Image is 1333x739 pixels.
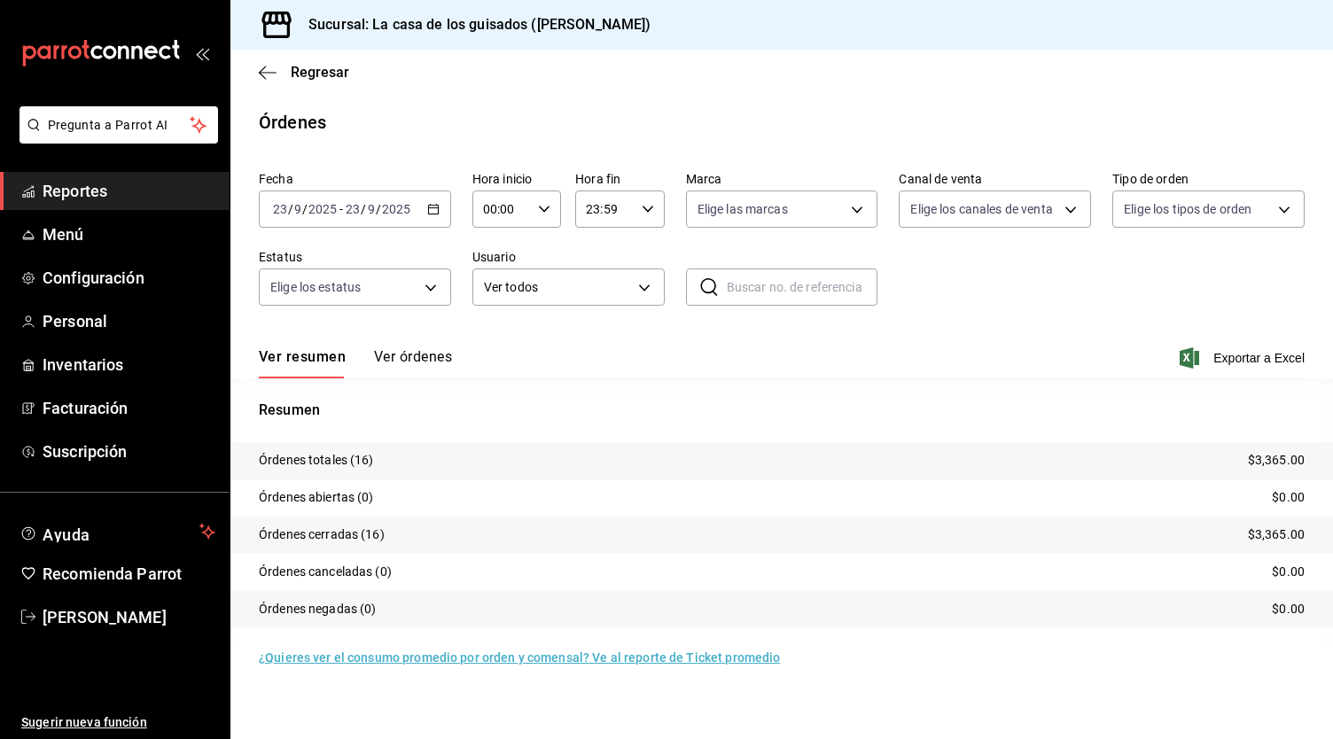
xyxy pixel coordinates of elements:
[259,348,452,378] div: navigation tabs
[259,650,780,665] a: ¿Quieres ver el consumo promedio por orden y comensal? Ve al reporte de Ticket promedio
[259,173,451,185] label: Fecha
[484,278,632,297] span: Ver todos
[12,128,218,147] a: Pregunta a Parrot AI
[288,202,293,216] span: /
[43,222,215,246] span: Menú
[1272,563,1305,581] p: $0.00
[43,396,215,420] span: Facturación
[291,64,349,81] span: Regresar
[367,202,376,216] input: --
[259,488,374,507] p: Órdenes abiertas (0)
[259,109,326,136] div: Órdenes
[43,353,215,377] span: Inventarios
[43,440,215,463] span: Suscripción
[21,713,215,732] span: Sugerir nueva función
[195,46,209,60] button: open_drawer_menu
[376,202,381,216] span: /
[1272,600,1305,618] p: $0.00
[259,348,346,378] button: Ver resumen
[899,173,1091,185] label: Canal de venta
[43,309,215,333] span: Personal
[43,562,215,586] span: Recomienda Parrot
[259,251,451,263] label: Estatus
[1272,488,1305,507] p: $0.00
[259,400,1305,421] p: Resumen
[1248,525,1305,544] p: $3,365.00
[43,521,192,542] span: Ayuda
[259,563,392,581] p: Órdenes canceladas (0)
[374,348,452,378] button: Ver órdenes
[575,173,664,185] label: Hora fin
[272,202,288,216] input: --
[910,200,1052,218] span: Elige los canales de venta
[302,202,308,216] span: /
[43,605,215,629] span: [PERSON_NAME]
[294,14,651,35] h3: Sucursal: La casa de los guisados ([PERSON_NAME])
[361,202,366,216] span: /
[308,202,338,216] input: ----
[293,202,302,216] input: --
[19,106,218,144] button: Pregunta a Parrot AI
[727,269,878,305] input: Buscar no. de referencia
[1183,347,1305,369] button: Exportar a Excel
[259,64,349,81] button: Regresar
[270,278,361,296] span: Elige los estatus
[48,116,191,135] span: Pregunta a Parrot AI
[1248,451,1305,470] p: $3,365.00
[472,173,561,185] label: Hora inicio
[698,200,788,218] span: Elige las marcas
[472,251,665,263] label: Usuario
[345,202,361,216] input: --
[1124,200,1251,218] span: Elige los tipos de orden
[339,202,343,216] span: -
[259,525,385,544] p: Órdenes cerradas (16)
[1112,173,1305,185] label: Tipo de orden
[43,266,215,290] span: Configuración
[259,600,377,618] p: Órdenes negadas (0)
[259,451,374,470] p: Órdenes totales (16)
[686,173,878,185] label: Marca
[43,179,215,203] span: Reportes
[381,202,411,216] input: ----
